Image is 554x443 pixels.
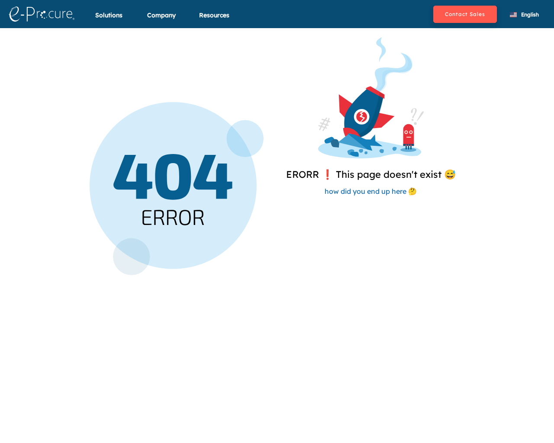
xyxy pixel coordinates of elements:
span: ERORR ❗️ This page doesn't exist 😅 [286,168,456,180]
span: how did you end up here 🤔 [325,187,417,196]
img: Page Not Exist [318,37,424,158]
img: Page Not Exist [90,102,264,275]
button: Contact Sales [433,6,497,23]
div: Solutions [95,11,122,30]
div: Resources [199,11,229,30]
div: Company [147,11,176,30]
span: English [521,11,539,18]
img: logo [9,6,74,22]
